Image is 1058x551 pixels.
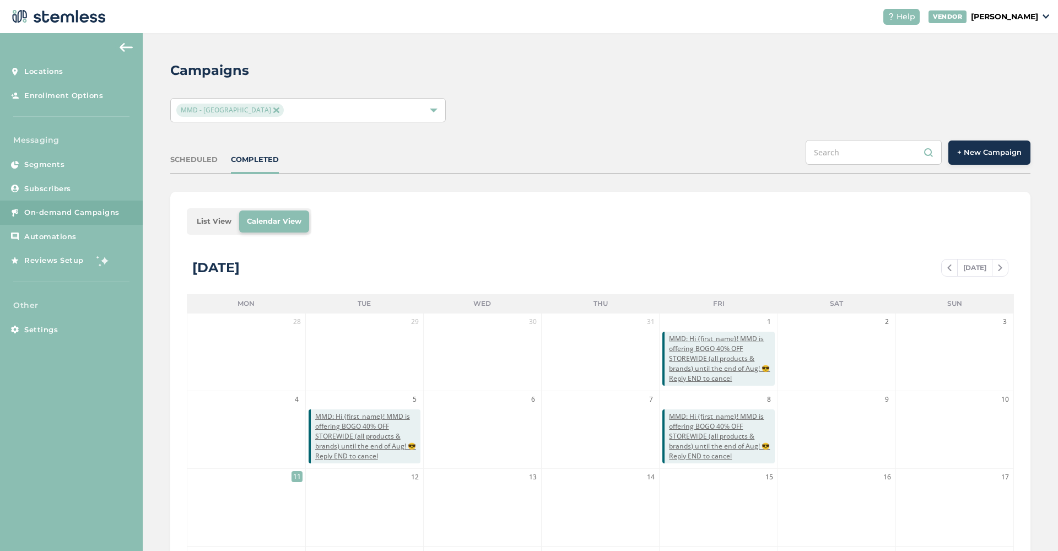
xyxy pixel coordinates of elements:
[24,325,58,336] span: Settings
[1000,316,1011,327] span: 3
[888,13,894,20] img: icon-help-white-03924b79.svg
[409,472,420,483] span: 12
[192,258,240,278] div: [DATE]
[660,294,778,313] li: Fri
[1000,472,1011,483] span: 17
[409,316,420,327] span: 29
[778,294,895,313] li: Sat
[527,394,538,405] span: 6
[957,260,992,276] span: [DATE]
[882,472,893,483] span: 16
[971,11,1038,23] p: [PERSON_NAME]
[231,154,279,165] div: COMPLETED
[92,250,114,272] img: glitter-stars-b7820f95.gif
[645,316,656,327] span: 31
[764,472,775,483] span: 15
[669,334,774,383] span: MMD: Hi {first_name}! MMD is offering BOGO 40% OFF STOREWIDE (all products & brands) until the en...
[24,183,71,195] span: Subscribers
[764,316,775,327] span: 1
[764,394,775,405] span: 8
[542,294,660,313] li: Thu
[170,154,218,165] div: SCHEDULED
[24,231,77,242] span: Automations
[176,104,283,117] span: MMD - [GEOGRAPHIC_DATA]
[896,294,1014,313] li: Sun
[24,207,120,218] span: On-demand Campaigns
[929,10,967,23] div: VENDOR
[957,147,1022,158] span: + New Campaign
[1003,498,1058,551] iframe: Chat Widget
[170,61,249,80] h2: Campaigns
[1000,394,1011,405] span: 10
[292,316,303,327] span: 28
[315,412,420,461] span: MMD: Hi {first_name}! MMD is offering BOGO 40% OFF STOREWIDE (all products & brands) until the en...
[1043,14,1049,19] img: icon_down-arrow-small-66adaf34.svg
[292,394,303,405] span: 4
[409,394,420,405] span: 5
[897,11,915,23] span: Help
[120,43,133,52] img: icon-arrow-back-accent-c549486e.svg
[24,66,63,77] span: Locations
[24,90,103,101] span: Enrollment Options
[305,294,423,313] li: Tue
[24,159,64,170] span: Segments
[273,107,279,113] img: icon-close-accent-8a337256.svg
[948,141,1030,165] button: + New Campaign
[24,255,84,266] span: Reviews Setup
[669,412,774,461] span: MMD: Hi {first_name}! MMD is offering BOGO 40% OFF STOREWIDE (all products & brands) until the en...
[882,394,893,405] span: 9
[527,472,538,483] span: 13
[239,210,309,233] li: Calendar View
[998,264,1002,271] img: icon-chevron-right-bae969c5.svg
[423,294,541,313] li: Wed
[645,472,656,483] span: 14
[947,264,952,271] img: icon-chevron-left-b8c47ebb.svg
[9,6,106,28] img: logo-dark-0685b13c.svg
[882,316,893,327] span: 2
[292,471,303,482] span: 11
[806,140,942,165] input: Search
[527,316,538,327] span: 30
[645,394,656,405] span: 7
[189,210,239,233] li: List View
[187,294,305,313] li: Mon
